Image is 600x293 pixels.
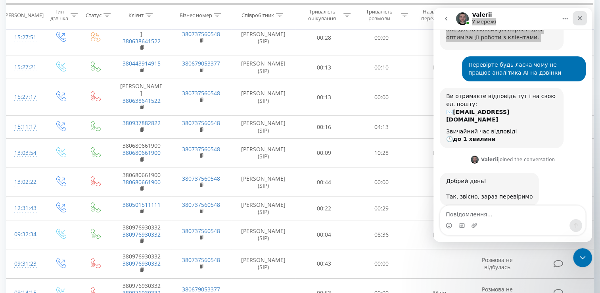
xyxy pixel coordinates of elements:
a: 380680661900 [123,149,161,156]
div: Назва схеми переадресації [417,8,459,22]
a: 380737560548 [182,30,220,38]
td: [PERSON_NAME] (SIP) [231,56,295,79]
a: 380976930332 [123,231,161,238]
td: [PERSON_NAME] (SIP) [231,79,295,116]
a: 380737560548 [182,227,220,235]
div: 09:32:34 [14,227,35,242]
td: 380680661900 [112,168,171,197]
div: Тривалість розмови [360,8,399,22]
td: 08:36 [353,220,410,249]
td: 00:00 [353,19,410,56]
a: 380737560548 [182,201,220,208]
td: 00:16 [295,116,353,139]
td: Main [410,139,470,168]
td: 00:13 [295,79,353,116]
div: Тривалість очікування [303,8,342,22]
div: 13:03:54 [14,145,35,161]
div: 15:11:17 [14,119,35,135]
div: Тип дзвінка [50,8,69,22]
td: 380680661900 [112,139,171,168]
a: 380443914915 [123,60,161,67]
td: 00:28 [295,19,353,56]
td: [PERSON_NAME] (SIP) [231,116,295,139]
a: 380737560548 [182,175,220,182]
div: 09:31:23 [14,256,35,272]
td: 380976930332 [112,249,171,279]
div: Клієнт [128,12,144,18]
td: 00:00 [353,79,410,116]
td: [PERSON_NAME] (SIP) [231,19,295,56]
a: 380737560548 [182,145,220,153]
td: [PERSON_NAME] (SIP) [231,220,295,249]
div: 15:27:21 [14,60,35,75]
td: [PERSON_NAME] [112,79,171,116]
a: 380976930332 [123,260,161,267]
td: 00:44 [295,168,353,197]
td: [PERSON_NAME] (SIP) [231,168,295,197]
div: 15:27:51 [14,30,35,45]
a: 380638641522 [123,97,161,104]
td: 00:13 [295,56,353,79]
td: 00:43 [295,249,353,279]
a: 380937882822 [123,119,161,127]
a: 380679053377 [182,285,220,293]
iframe: Intercom live chat [433,8,592,242]
td: [PERSON_NAME] (SIP) [231,197,295,220]
td: 10:28 [353,139,410,168]
td: [PERSON_NAME] (SIP) [231,139,295,168]
a: 380737560548 [182,256,220,264]
td: Main [410,56,470,79]
div: Бізнес номер [179,12,212,18]
td: [PERSON_NAME] [112,19,171,56]
td: 00:00 [353,168,410,197]
div: Статус [86,12,102,18]
a: 380638641522 [123,37,161,45]
td: 00:04 [295,220,353,249]
a: 380679053377 [182,60,220,67]
td: 00:00 [353,249,410,279]
div: 15:27:17 [14,89,35,105]
a: 380501511111 [123,201,161,208]
div: [PERSON_NAME] [4,12,44,18]
td: 00:22 [295,197,353,220]
a: 380737560548 [182,119,220,127]
td: 380976930332 [112,220,171,249]
td: 00:10 [353,56,410,79]
td: 00:09 [295,139,353,168]
div: Співробітник [242,12,274,18]
a: 380680661900 [123,178,161,186]
span: Розмова не відбулась [482,256,513,271]
div: 13:02:22 [14,174,35,190]
td: 00:29 [353,197,410,220]
a: 380737560548 [182,89,220,97]
div: 12:31:43 [14,200,35,216]
iframe: Intercom live chat [573,248,592,267]
td: 04:13 [353,116,410,139]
